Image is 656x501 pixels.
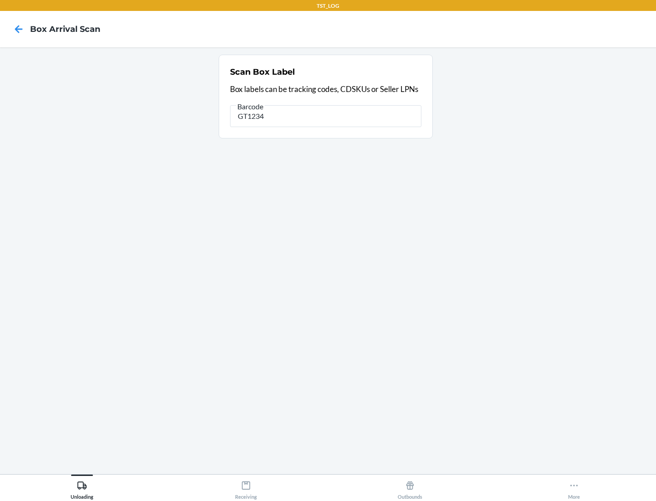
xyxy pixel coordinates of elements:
[164,475,328,500] button: Receiving
[492,475,656,500] button: More
[71,477,93,500] div: Unloading
[235,477,257,500] div: Receiving
[236,102,265,111] span: Barcode
[568,477,580,500] div: More
[317,2,339,10] p: TST_LOG
[230,105,421,127] input: Barcode
[230,66,295,78] h2: Scan Box Label
[328,475,492,500] button: Outbounds
[230,83,421,95] p: Box labels can be tracking codes, CDSKUs or Seller LPNs
[398,477,422,500] div: Outbounds
[30,23,100,35] h4: Box Arrival Scan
